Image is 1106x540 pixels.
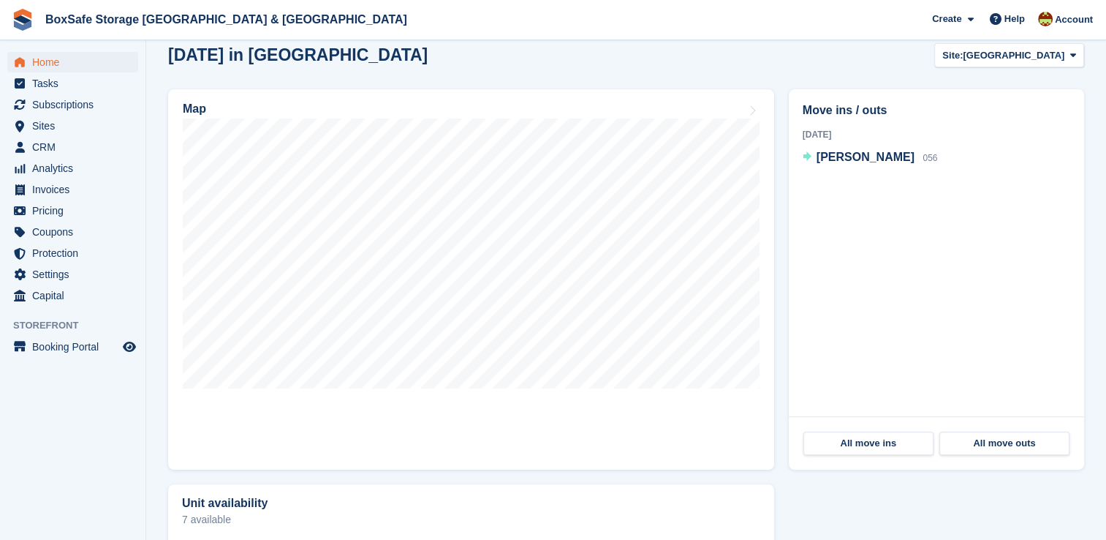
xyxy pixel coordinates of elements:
span: Subscriptions [32,94,120,115]
img: stora-icon-8386f47178a22dfd0bd8f6a31ec36ba5ce8667c1dd55bd0f319d3a0aa187defe.svg [12,9,34,31]
span: Capital [32,285,120,306]
a: menu [7,200,138,221]
a: [PERSON_NAME] 056 [803,149,938,168]
h2: Unit availability [182,497,268,510]
a: menu [7,52,138,72]
a: menu [7,116,138,136]
span: [GEOGRAPHIC_DATA] [963,48,1064,63]
a: menu [7,264,138,285]
span: Protection [32,243,120,263]
div: [DATE] [803,128,1070,141]
a: menu [7,179,138,200]
a: BoxSafe Storage [GEOGRAPHIC_DATA] & [GEOGRAPHIC_DATA] [39,7,413,31]
button: Site: [GEOGRAPHIC_DATA] [934,43,1084,67]
a: Map [168,89,774,470]
span: [PERSON_NAME] [817,151,914,163]
a: menu [7,222,138,242]
a: All move outs [939,432,1069,455]
a: menu [7,137,138,157]
h2: Map [183,102,206,116]
a: menu [7,158,138,179]
span: CRM [32,137,120,157]
h2: Move ins / outs [803,102,1070,119]
a: menu [7,337,138,357]
a: menu [7,94,138,115]
span: Help [1004,12,1025,26]
h2: [DATE] in [GEOGRAPHIC_DATA] [168,45,428,65]
span: Settings [32,264,120,285]
span: Tasks [32,73,120,94]
span: Create [932,12,961,26]
a: All move ins [803,432,933,455]
img: Kim [1038,12,1053,26]
span: Coupons [32,222,120,242]
p: 7 available [182,514,760,525]
span: Home [32,52,120,72]
a: menu [7,73,138,94]
span: Sites [32,116,120,136]
a: menu [7,285,138,306]
a: menu [7,243,138,263]
span: Invoices [32,179,120,200]
span: Storefront [13,318,145,333]
span: Site: [942,48,963,63]
span: 056 [923,153,937,163]
span: Account [1055,12,1093,27]
span: Booking Portal [32,337,120,357]
span: Pricing [32,200,120,221]
span: Analytics [32,158,120,179]
a: Preview store [121,338,138,356]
